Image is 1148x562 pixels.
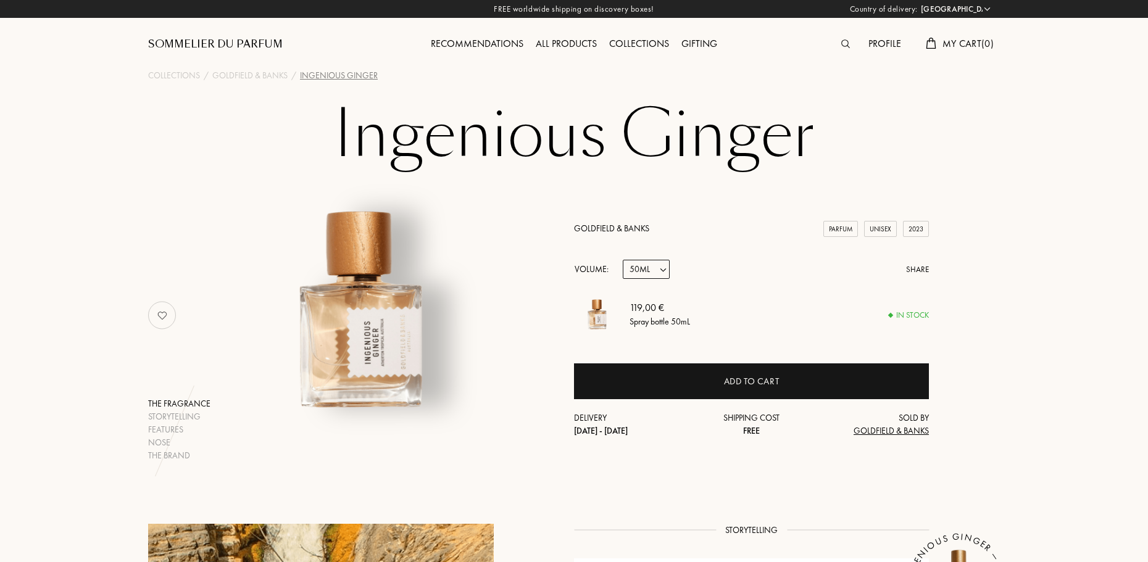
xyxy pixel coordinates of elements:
div: Gifting [675,36,723,52]
img: cart.svg [926,38,936,49]
div: Unisex [864,221,897,238]
div: All products [530,36,603,52]
span: Free [743,425,760,436]
div: Ingenious Ginger [300,69,378,82]
div: / [204,69,209,82]
div: Collections [603,36,675,52]
div: 2023 [903,221,929,238]
h1: Ingenious Ginger [265,101,883,169]
span: My Cart ( 0 ) [942,37,994,50]
div: / [291,69,296,82]
div: Spray bottle 50mL [630,315,690,328]
img: no_like_p.png [150,303,175,328]
div: Delivery [574,411,693,437]
div: Shipping cost [693,411,811,437]
a: Goldfield & Banks [212,69,288,82]
div: Volume: [574,260,615,279]
img: Ingenious Ginger Goldfield & Banks [209,157,514,462]
a: Gifting [675,37,723,50]
a: Recommendations [425,37,530,50]
img: search_icn.svg [841,39,850,48]
a: Collections [148,69,200,82]
div: The fragrance [148,397,210,410]
div: The brand [148,449,210,462]
div: In stock [889,309,929,321]
a: All products [530,37,603,50]
a: Goldfield & Banks [574,223,649,234]
span: [DATE] - [DATE] [574,425,628,436]
div: Sold by [810,411,929,437]
img: Ingenious Ginger Goldfield & Banks [574,291,620,337]
a: Sommelier du Parfum [148,37,283,52]
a: Profile [862,37,907,50]
div: Add to cart [724,374,780,389]
div: Profile [862,36,907,52]
div: Storytelling [148,410,210,423]
span: Country of delivery: [850,3,918,15]
div: Features [148,423,210,436]
div: Parfum [823,221,858,238]
div: 119,00 € [630,300,690,315]
a: Collections [603,37,675,50]
div: Share [906,263,929,276]
div: Recommendations [425,36,530,52]
span: Goldfield & Banks [854,425,929,436]
div: Nose [148,436,210,449]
